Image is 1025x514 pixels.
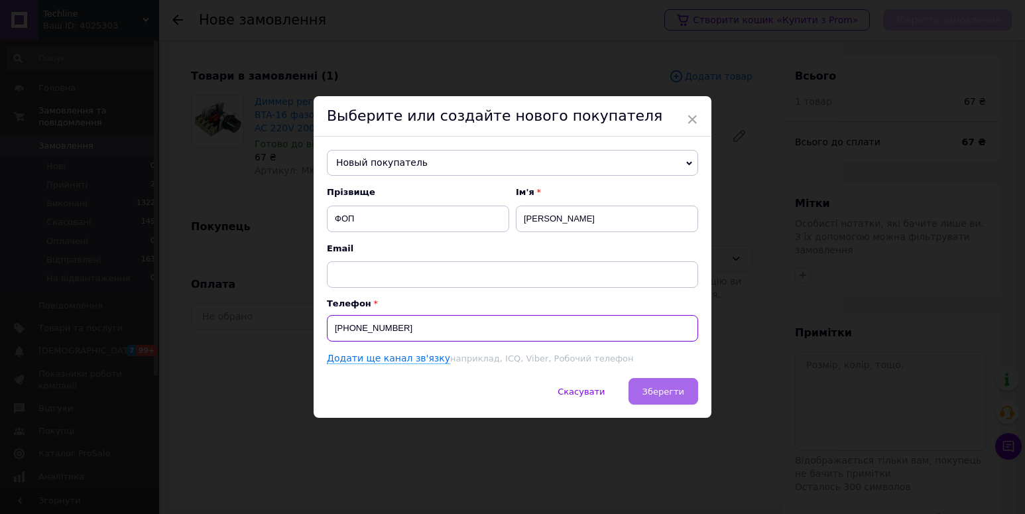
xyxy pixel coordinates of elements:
input: Наприклад: Іван [516,206,698,232]
span: Email [327,243,698,255]
button: Скасувати [544,378,619,405]
input: +38 096 0000000 [327,315,698,342]
span: Зберегти [642,387,684,397]
span: Скасувати [558,387,605,397]
span: Ім'я [516,186,698,198]
span: Новый покупатель [327,150,698,176]
div: Выберите или создайте нового покупателя [314,96,711,137]
span: Прізвище [327,186,509,198]
input: Наприклад: Іванов [327,206,509,232]
a: Додати ще канал зв'язку [327,353,450,364]
button: Зберегти [629,378,698,405]
span: × [686,108,698,131]
p: Телефон [327,298,698,308]
span: наприклад, ICQ, Viber, Робочий телефон [450,353,633,363]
